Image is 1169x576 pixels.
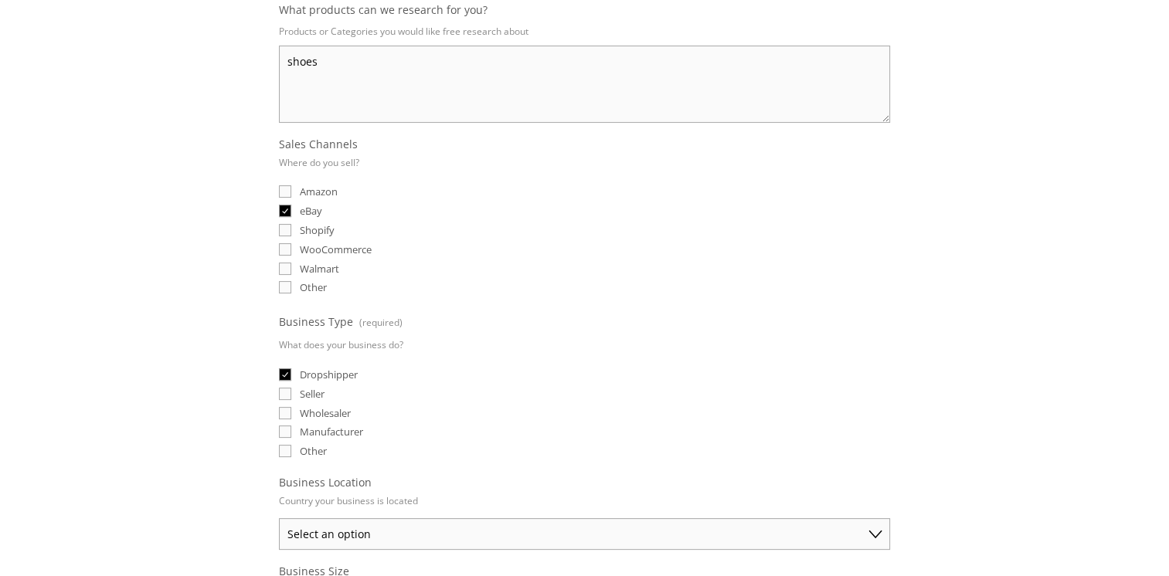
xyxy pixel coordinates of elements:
textarea: shoes [279,46,890,123]
span: Dropshipper [300,368,358,381]
span: What products can we research for you? [279,2,488,17]
p: Where do you sell? [279,151,359,174]
p: Products or Categories you would like free research about [279,20,890,42]
input: Seller [279,388,291,400]
input: WooCommerce [279,243,291,256]
p: Country your business is located [279,490,418,512]
input: Manufacturer [279,425,291,438]
span: Amazon [300,185,338,198]
select: Business Location [279,518,890,550]
span: WooCommerce [300,242,372,256]
span: (required) [359,311,402,334]
input: Wholesaler [279,407,291,419]
span: Other [300,444,327,458]
input: Amazon [279,185,291,198]
span: Other [300,280,327,294]
span: Wholesaler [300,406,351,420]
span: Business Location [279,475,372,490]
span: Sales Channels [279,137,358,151]
p: What does your business do? [279,334,403,356]
input: eBay [279,205,291,217]
input: Walmart [279,263,291,275]
span: Walmart [300,262,339,276]
span: Seller [300,387,325,401]
span: Manufacturer [300,425,363,439]
span: Shopify [300,223,335,237]
input: Dropshipper [279,368,291,381]
span: eBay [300,204,322,218]
span: Business Type [279,314,353,329]
input: Other [279,445,291,457]
input: Other [279,281,291,293]
input: Shopify [279,224,291,236]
